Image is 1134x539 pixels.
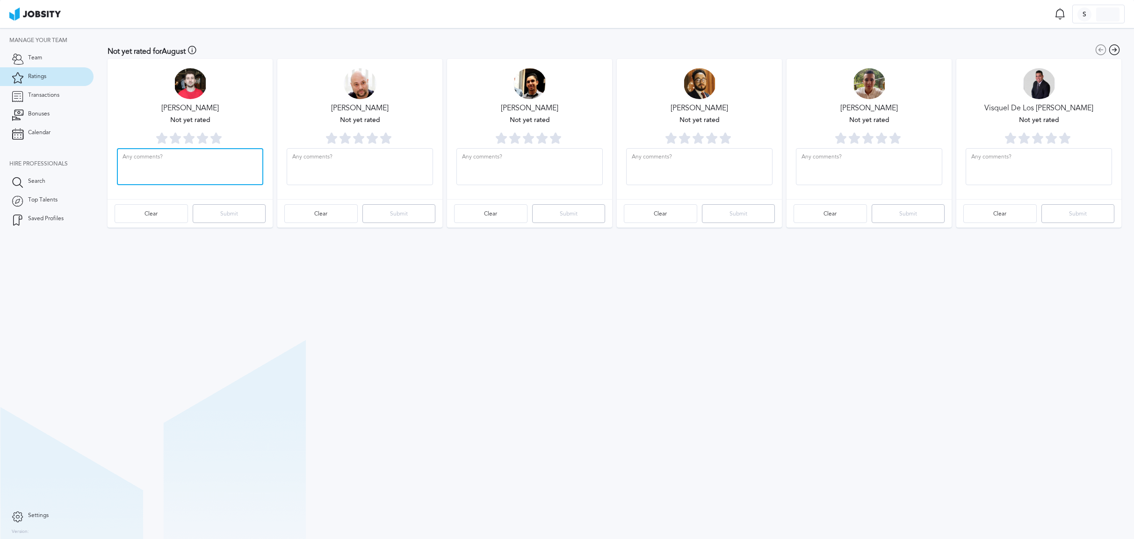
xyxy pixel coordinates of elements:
[362,204,436,223] button: Submit
[12,529,29,535] label: Version:
[872,204,945,223] button: Submit
[671,104,728,112] span: [PERSON_NAME]
[344,68,376,99] div: T d
[28,55,42,61] span: Team
[193,205,266,223] div: Submit
[964,205,1036,223] div: Clear
[193,204,266,223] button: Submit
[533,205,605,223] div: Submit
[1072,5,1125,23] button: S
[794,205,867,223] div: Clear
[454,204,527,223] button: Clear
[510,116,550,124] p: Not yet rated
[984,104,1093,112] span: Visquel De Los [PERSON_NAME]
[28,197,58,203] span: Top Talents
[28,73,46,80] span: Ratings
[28,178,45,185] span: Search
[702,205,775,223] div: Submit
[1023,68,1055,99] div: V D
[170,116,210,124] p: Not yet rated
[1042,205,1114,223] div: Submit
[679,116,720,124] p: Not yet rated
[9,161,94,167] div: Hire Professionals
[501,104,558,112] span: [PERSON_NAME]
[963,204,1037,223] button: Clear
[1041,204,1115,223] button: Submit
[872,205,945,223] div: Submit
[1077,7,1091,22] div: S
[624,204,697,223] button: Clear
[115,204,188,223] button: Clear
[174,68,207,99] div: D d
[28,216,64,222] span: Saved Profiles
[683,68,716,99] div: L S
[28,111,50,117] span: Bonuses
[340,116,380,124] p: Not yet rated
[9,7,61,21] img: ab4bad089aa723f57921c736e9817d99.png
[513,68,546,99] div: L C
[331,104,389,112] span: [PERSON_NAME]
[455,205,527,223] div: Clear
[28,129,51,136] span: Calendar
[161,104,219,112] span: [PERSON_NAME]
[840,104,898,112] span: [PERSON_NAME]
[28,92,59,99] span: Transactions
[28,512,49,519] span: Settings
[285,205,357,223] div: Clear
[794,204,867,223] button: Clear
[624,205,697,223] div: Clear
[115,205,188,223] div: Clear
[108,47,199,56] span: Not yet rated for August
[532,204,606,223] button: Submit
[849,116,889,124] p: Not yet rated
[853,68,886,99] div: S C
[363,205,435,223] div: Submit
[702,204,775,223] button: Submit
[284,204,358,223] button: Clear
[1019,116,1059,124] p: Not yet rated
[9,37,94,44] div: Manage your team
